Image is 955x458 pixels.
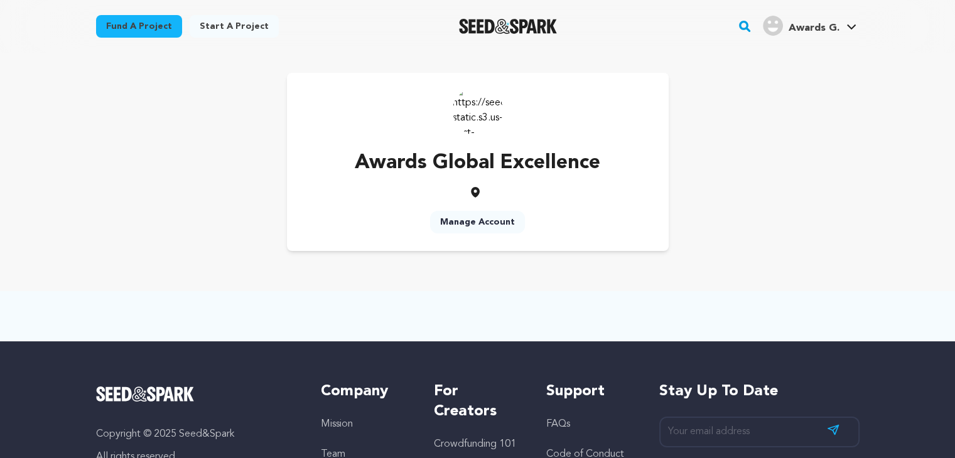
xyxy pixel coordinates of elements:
[760,13,859,36] a: Awards G.'s Profile
[459,19,558,34] img: Seed&Spark Logo Dark Mode
[96,386,296,402] a: Seed&Spark Homepage
[321,419,353,429] a: Mission
[459,19,558,34] a: Seed&Spark Homepage
[96,15,182,38] a: Fund a project
[760,13,859,40] span: Awards G.'s Profile
[788,23,839,33] span: Awards G.
[434,439,516,449] a: Crowdfunding 101
[546,381,634,402] h5: Support
[96,427,296,442] p: Copyright © 2025 Seed&Spark
[763,16,783,36] img: user.png
[453,85,503,136] img: https://seedandspark-static.s3.us-east-2.amazonaws.com/images/User/002/306/058/medium/ACg8ocKoZp7...
[546,419,570,429] a: FAQs
[190,15,279,38] a: Start a project
[321,381,408,402] h5: Company
[763,16,839,36] div: Awards G.'s Profile
[434,381,521,422] h5: For Creators
[355,148,600,178] p: Awards Global Excellence
[96,386,195,402] img: Seed&Spark Logo
[659,381,860,402] h5: Stay up to date
[430,211,525,233] a: Manage Account
[659,417,860,447] input: Your email address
